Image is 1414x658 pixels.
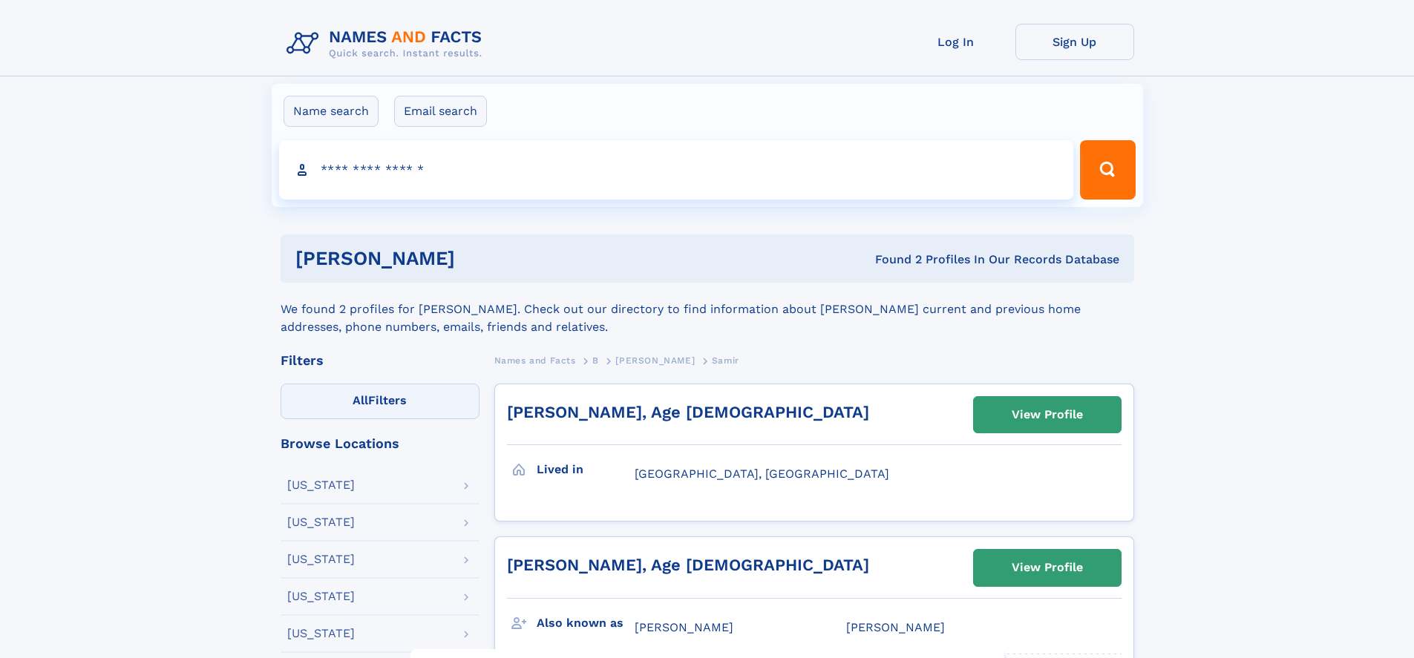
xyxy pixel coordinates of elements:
[592,351,599,369] a: B
[284,96,379,127] label: Name search
[287,516,355,528] div: [US_STATE]
[592,355,599,366] span: B
[494,351,576,369] a: Names and Facts
[287,590,355,602] div: [US_STATE]
[1080,140,1135,200] button: Search Button
[635,620,733,634] span: [PERSON_NAME]
[537,611,635,636] h3: Also known as
[1015,24,1134,60] a: Sign Up
[281,437,479,450] div: Browse Locations
[281,354,479,367] div: Filters
[635,467,889,481] span: [GEOGRAPHIC_DATA], [GEOGRAPHIC_DATA]
[281,24,494,64] img: Logo Names and Facts
[353,393,368,407] span: All
[615,355,695,366] span: [PERSON_NAME]
[974,397,1121,432] a: View Profile
[897,24,1015,60] a: Log In
[287,553,355,565] div: [US_STATE]
[1012,550,1083,585] div: View Profile
[846,620,945,634] span: [PERSON_NAME]
[279,140,1074,200] input: search input
[295,249,665,268] h1: [PERSON_NAME]
[287,479,355,491] div: [US_STATE]
[507,403,869,421] a: [PERSON_NAME], Age [DEMOGRAPHIC_DATA]
[507,556,869,574] a: [PERSON_NAME], Age [DEMOGRAPHIC_DATA]
[712,355,739,366] span: Samir
[974,550,1121,585] a: View Profile
[1012,398,1083,432] div: View Profile
[281,283,1134,336] div: We found 2 profiles for [PERSON_NAME]. Check out our directory to find information about [PERSON_...
[287,628,355,639] div: [US_STATE]
[281,384,479,419] label: Filters
[537,457,635,482] h3: Lived in
[615,351,695,369] a: [PERSON_NAME]
[394,96,487,127] label: Email search
[665,251,1119,268] div: Found 2 Profiles In Our Records Database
